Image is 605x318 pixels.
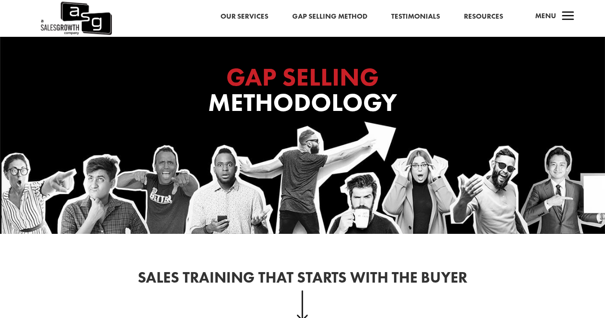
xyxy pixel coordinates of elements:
span: Menu [535,11,556,21]
h2: Sales Training That Starts With the Buyer [61,270,545,290]
a: Resources [464,11,503,23]
a: Gap Selling Method [292,11,367,23]
h1: Methodology [111,65,494,120]
a: Our Services [220,11,268,23]
a: Testimonials [391,11,440,23]
span: GAP SELLING [226,61,379,93]
span: a [559,7,578,26]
